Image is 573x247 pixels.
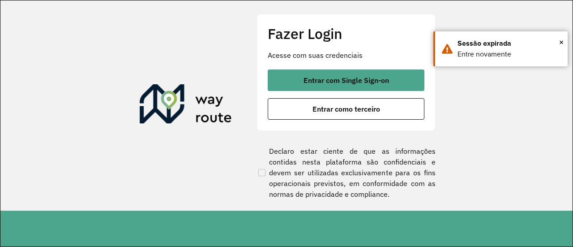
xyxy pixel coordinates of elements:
p: Acesse com suas credenciais [268,50,424,61]
span: Entrar como terceiro [312,105,380,113]
span: Entrar com Single Sign-on [304,77,389,84]
button: Close [559,35,564,49]
label: Declaro estar ciente de que as informações contidas nesta plataforma são confidenciais e devem se... [257,146,436,199]
span: × [559,35,564,49]
div: Sessão expirada [458,38,561,49]
h2: Fazer Login [268,25,424,42]
div: Entre novamente [458,49,561,60]
button: button [268,69,424,91]
button: button [268,98,424,120]
img: Roteirizador AmbevTech [140,84,232,127]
